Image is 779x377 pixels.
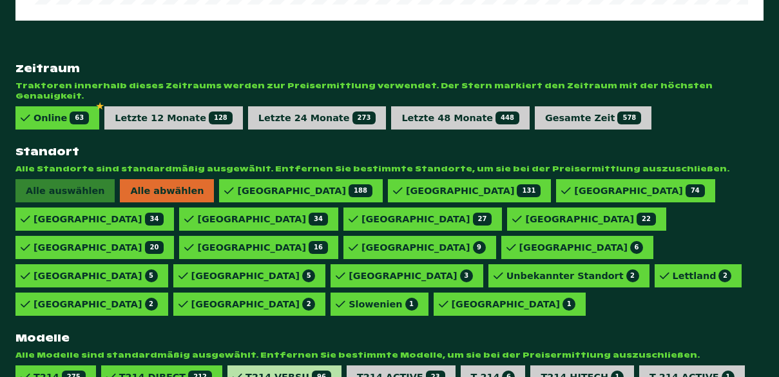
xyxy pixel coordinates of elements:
div: [GEOGRAPHIC_DATA] [237,184,372,197]
div: [GEOGRAPHIC_DATA] [34,213,164,226]
div: [GEOGRAPHIC_DATA] [349,269,473,282]
span: 188 [349,184,372,197]
span: 34 [145,213,164,226]
strong: Zeitraum [15,62,764,75]
span: 5 [302,269,315,282]
div: [GEOGRAPHIC_DATA] [34,241,164,254]
span: 578 [617,111,641,124]
span: Alle abwählen [120,179,214,202]
div: [GEOGRAPHIC_DATA] [452,298,576,311]
span: 2 [626,269,639,282]
span: Alle Standorte sind standardmäßig ausgewählt. Entfernen Sie bestimmte Standorte, um sie bei der P... [15,164,764,174]
div: Slowenien [349,298,418,311]
div: Unbekannter Standort [506,269,639,282]
div: [GEOGRAPHIC_DATA] [191,269,316,282]
div: [GEOGRAPHIC_DATA] [361,213,492,226]
div: [GEOGRAPHIC_DATA] [574,184,704,197]
div: [GEOGRAPHIC_DATA] [197,213,327,226]
div: [GEOGRAPHIC_DATA] [197,241,327,254]
div: [GEOGRAPHIC_DATA] [361,241,486,254]
span: 74 [686,184,705,197]
span: 2 [145,298,158,311]
div: Lettland [673,269,732,282]
strong: Modelle [15,331,764,345]
span: 2 [302,298,315,311]
div: Online [34,111,89,124]
span: 5 [145,269,158,282]
span: Alle auswählen [15,179,115,202]
span: 131 [517,184,541,197]
span: 1 [563,298,575,311]
span: 6 [630,241,643,254]
span: 20 [145,241,164,254]
span: 27 [473,213,492,226]
span: 63 [70,111,89,124]
span: 273 [352,111,376,124]
div: [GEOGRAPHIC_DATA] [191,298,316,311]
span: 128 [209,111,233,124]
div: [GEOGRAPHIC_DATA] [406,184,541,197]
span: Alle Modelle sind standardmäßig ausgewählt. Entfernen Sie bestimmte Modelle, um sie bei der Preis... [15,350,764,360]
div: Letzte 24 Monate [258,111,376,124]
div: [GEOGRAPHIC_DATA] [519,241,644,254]
div: Gesamte Zeit [545,111,641,124]
span: 3 [460,269,473,282]
span: 34 [309,213,328,226]
div: [GEOGRAPHIC_DATA] [34,298,158,311]
span: 2 [718,269,731,282]
span: 22 [637,213,656,226]
span: 9 [473,241,486,254]
span: 448 [495,111,519,124]
strong: Standort [15,145,764,159]
div: [GEOGRAPHIC_DATA] [34,269,158,282]
span: 1 [405,298,418,311]
span: Traktoren innerhalb dieses Zeitraums werden zur Preisermittlung verwendet. Der Stern markiert den... [15,81,764,101]
div: Letzte 12 Monate [115,111,233,124]
div: Letzte 48 Monate [401,111,519,124]
span: 16 [309,241,328,254]
div: [GEOGRAPHIC_DATA] [525,213,655,226]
